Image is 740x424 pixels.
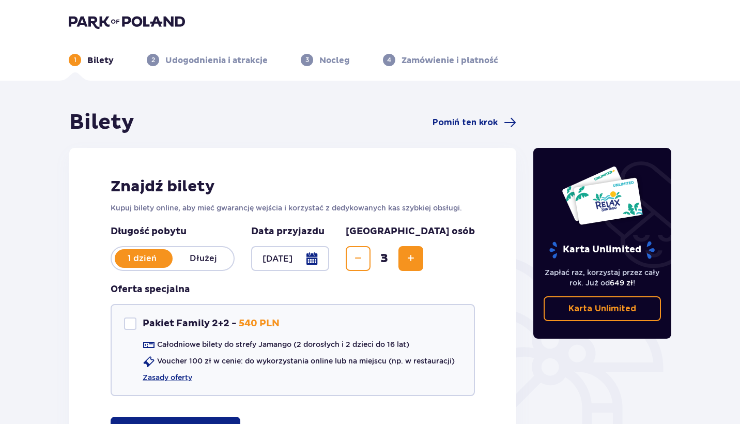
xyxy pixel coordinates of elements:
p: 1 [74,55,76,65]
a: Karta Unlimited [544,296,661,321]
img: Park of Poland logo [69,14,185,29]
p: Udogodnienia i atrakcje [165,55,268,66]
p: Pakiet Family 2+2 - [143,317,237,330]
span: 3 [373,251,396,266]
span: 649 zł [610,279,633,287]
p: 4 [387,55,391,65]
p: 1 dzień [112,253,173,264]
p: Oferta specjalna [111,283,190,296]
p: Całodniowe bilety do strefy Jamango (2 dorosłych i 2 dzieci do 16 lat) [157,339,409,350]
p: Nocleg [319,55,350,66]
button: Decrease [346,246,371,271]
p: Długość pobytu [111,225,235,238]
a: Zasady oferty [143,372,192,383]
button: Increase [398,246,423,271]
span: Pomiń ten krok [433,117,498,128]
p: Bilety [87,55,114,66]
p: 3 [305,55,309,65]
p: Karta Unlimited [568,303,636,314]
p: Data przyjazdu [251,225,325,238]
p: Kupuj bilety online, aby mieć gwarancję wejścia i korzystać z dedykowanych kas szybkiej obsługi. [111,203,475,213]
p: 2 [151,55,155,65]
p: Zamówienie i płatność [402,55,498,66]
p: Voucher 100 zł w cenie: do wykorzystania online lub na miejscu (np. w restauracji) [157,356,455,366]
h2: Znajdź bilety [111,177,475,196]
a: Pomiń ten krok [433,116,516,129]
p: Zapłać raz, korzystaj przez cały rok. Już od ! [544,267,661,288]
p: 540 PLN [239,317,280,330]
p: [GEOGRAPHIC_DATA] osób [346,225,475,238]
h1: Bilety [69,110,134,135]
p: Karta Unlimited [548,241,656,259]
p: Dłużej [173,253,234,264]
